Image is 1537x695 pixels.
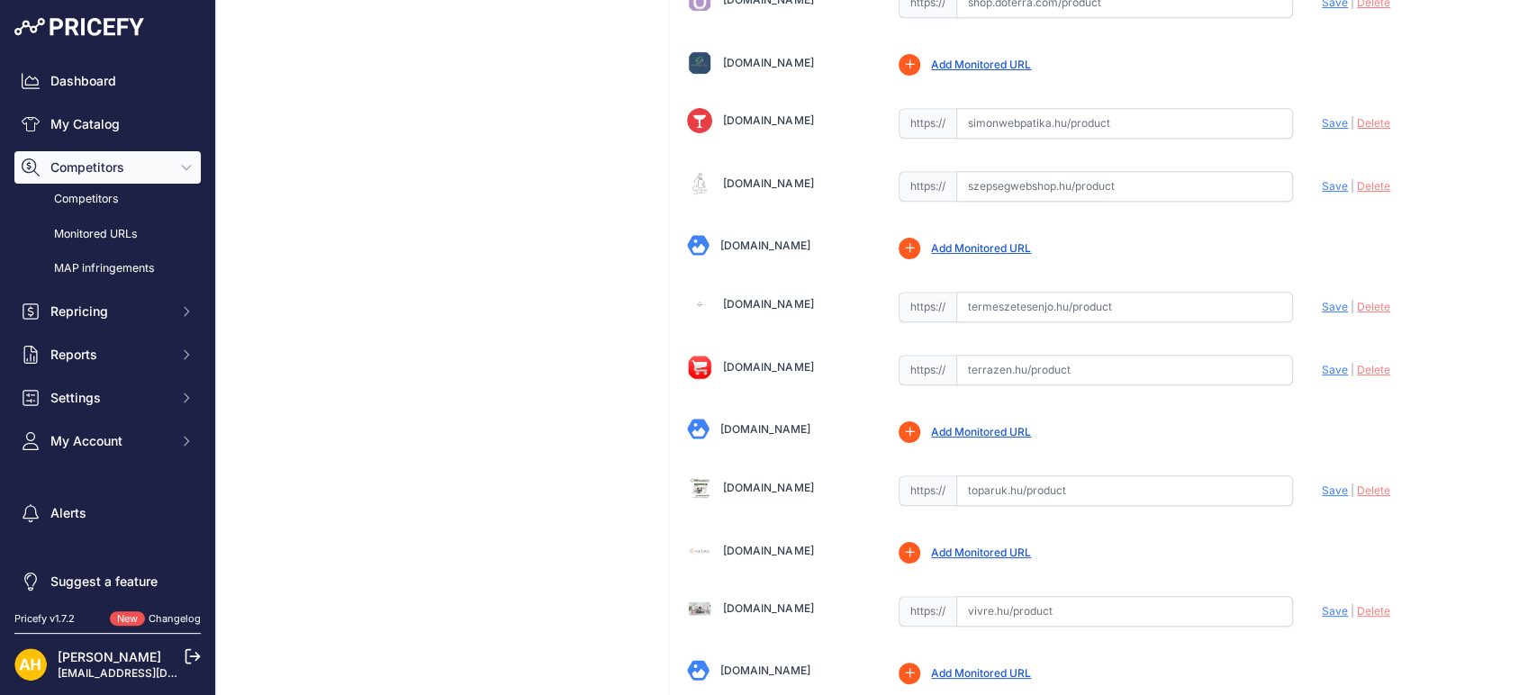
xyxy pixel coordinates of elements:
[899,355,956,385] span: https://
[956,108,1293,139] input: simonwebpatika.hu/product
[1351,300,1354,313] span: |
[14,295,201,328] button: Repricing
[1351,483,1354,497] span: |
[1322,116,1348,130] span: Save
[723,601,813,615] a: [DOMAIN_NAME]
[1351,604,1354,618] span: |
[723,56,813,69] a: [DOMAIN_NAME]
[1357,483,1390,497] span: Delete
[1322,179,1348,193] span: Save
[723,481,813,494] a: [DOMAIN_NAME]
[931,425,1031,438] a: Add Monitored URL
[14,65,201,97] a: Dashboard
[1351,116,1354,130] span: |
[899,108,956,139] span: https://
[899,596,956,627] span: https://
[931,546,1031,559] a: Add Monitored URL
[14,219,201,250] a: Monitored URLs
[899,475,956,506] span: https://
[720,422,810,436] a: [DOMAIN_NAME]
[723,544,813,557] a: [DOMAIN_NAME]
[1322,300,1348,313] span: Save
[956,355,1293,385] input: terrazen.hu/product
[956,171,1293,202] input: szepsegwebshop.hu/product
[1351,179,1354,193] span: |
[14,565,201,598] a: Suggest a feature
[58,649,161,664] a: [PERSON_NAME]
[931,241,1031,255] a: Add Monitored URL
[1322,604,1348,618] span: Save
[14,338,201,371] button: Reports
[720,239,810,252] a: [DOMAIN_NAME]
[956,475,1293,506] input: toparuk.hu/product
[899,171,956,202] span: https://
[14,108,201,140] a: My Catalog
[1357,300,1390,313] span: Delete
[956,596,1293,627] input: vivre.hu/product
[14,151,201,184] button: Competitors
[14,253,201,284] a: MAP infringements
[931,666,1031,680] a: Add Monitored URL
[899,292,956,322] span: https://
[14,65,201,598] nav: Sidebar
[14,425,201,457] button: My Account
[1322,483,1348,497] span: Save
[50,302,168,320] span: Repricing
[50,158,168,176] span: Competitors
[1357,179,1390,193] span: Delete
[1357,116,1390,130] span: Delete
[14,18,144,36] img: Pricefy Logo
[720,663,810,677] a: [DOMAIN_NAME]
[58,666,246,680] a: [EMAIL_ADDRESS][DOMAIN_NAME]
[723,113,813,127] a: [DOMAIN_NAME]
[14,611,75,627] div: Pricefy v1.7.2
[723,176,813,190] a: [DOMAIN_NAME]
[110,611,145,627] span: New
[723,297,813,311] a: [DOMAIN_NAME]
[14,184,201,215] a: Competitors
[14,382,201,414] button: Settings
[1357,604,1390,618] span: Delete
[50,432,168,450] span: My Account
[723,360,813,374] a: [DOMAIN_NAME]
[14,497,201,529] a: Alerts
[149,612,201,625] a: Changelog
[1351,363,1354,376] span: |
[956,292,1293,322] input: termeszetesenjo.hu/product
[1322,363,1348,376] span: Save
[50,389,168,407] span: Settings
[50,346,168,364] span: Reports
[931,58,1031,71] a: Add Monitored URL
[1357,363,1390,376] span: Delete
